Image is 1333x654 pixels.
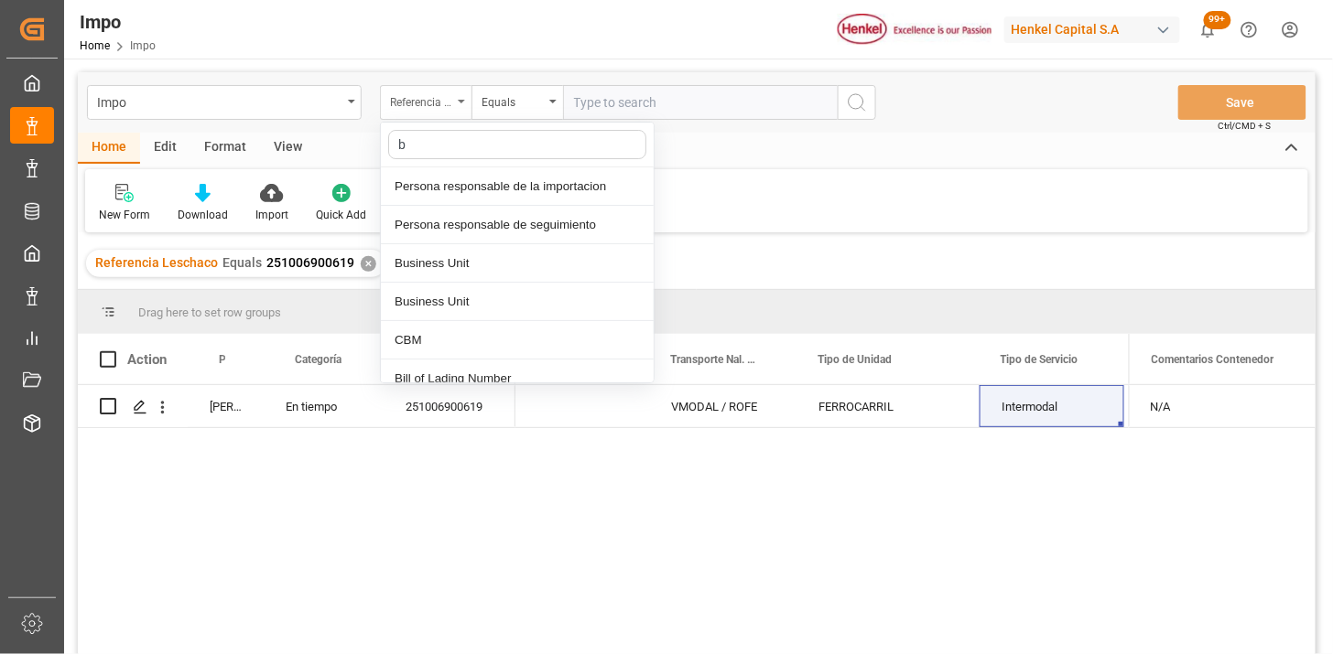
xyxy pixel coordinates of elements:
div: En tiempo [264,385,384,427]
button: Henkel Capital S.A [1004,12,1187,47]
div: VMODAL / ROFE [649,385,797,427]
div: Import [255,207,288,223]
div: Impo [97,90,341,113]
span: Referencia Leschaco [95,255,218,270]
div: Action [127,351,167,368]
span: Ctrl/CMD + S [1219,119,1272,133]
div: Press SPACE to select this row. [78,385,515,428]
button: Save [1178,85,1306,120]
input: Search [388,130,646,159]
div: Persona responsable de seguimiento [381,206,654,244]
div: New Form [99,207,150,223]
div: Format [190,133,260,164]
span: Transporte Nal. (Nombre#Caja) [670,353,757,366]
a: Home [80,39,110,52]
div: Edit [140,133,190,164]
div: 251006900619 [384,385,515,427]
span: Tipo de Servicio [1001,353,1078,366]
span: Comentarios Contenedor [1152,353,1274,366]
div: Download [178,207,228,223]
img: Henkel%20logo.jpg_1689854090.jpg [838,14,992,46]
button: open menu [87,85,362,120]
div: ✕ [361,256,376,272]
div: View [260,133,316,164]
div: Impo [80,8,156,36]
span: Tipo de Unidad [818,353,892,366]
input: Type to search [563,85,838,120]
button: search button [838,85,876,120]
div: Business Unit [381,283,654,321]
span: Drag here to set row groups [138,306,281,319]
button: close menu [380,85,471,120]
div: Referencia Leschaco [390,90,452,111]
div: Press SPACE to select this row. [1129,385,1316,428]
div: Bill of Lading Number [381,359,654,398]
div: Quick Add [316,207,366,223]
div: CBM [381,321,654,359]
button: open menu [471,85,563,120]
div: Home [78,133,140,164]
div: Persona responsable de la importacion [381,167,654,206]
div: [PERSON_NAME] [188,385,264,427]
div: Intermodal [980,385,1124,427]
span: 251006900619 [266,255,354,270]
span: Persona responsable de seguimiento [219,353,225,366]
span: Equals [222,255,262,270]
span: 99+ [1204,11,1231,29]
div: Business Unit [381,244,654,283]
button: show 100 new notifications [1187,9,1229,50]
span: Categoría [295,353,341,366]
div: FERROCARRIL [797,385,980,427]
div: Henkel Capital S.A [1004,16,1180,43]
div: Equals [482,90,544,111]
div: N/A [1129,385,1316,427]
button: Help Center [1229,9,1270,50]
